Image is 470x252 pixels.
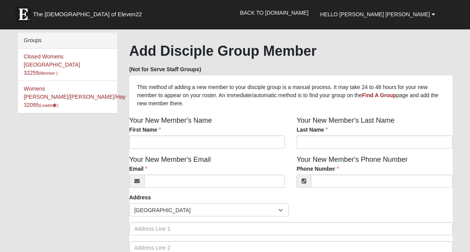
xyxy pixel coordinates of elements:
div: Your New Member's Email [124,154,291,194]
div: Your New Member's Phone Number [291,154,458,194]
h5: (Not for Serve Staff Groups) [129,66,453,73]
label: Last Name [297,126,328,134]
div: Groups [18,33,117,49]
span: This method of adding a new member to your disciple group is a manual process. It may take 24 to ... [137,84,428,98]
a: Find A Group [362,92,396,98]
span: The [DEMOGRAPHIC_DATA] of Eleven22 [33,10,142,18]
span: page and add the new member there. [137,92,439,106]
label: First Name [129,126,161,134]
label: Phone Number [297,165,339,173]
label: Email [129,165,148,173]
img: Eleven22 logo [15,7,31,22]
span: Hello [PERSON_NAME] [PERSON_NAME] [320,11,430,17]
span: [GEOGRAPHIC_DATA] [134,204,278,217]
a: The [DEMOGRAPHIC_DATA] of Eleven22 [12,3,166,22]
div: Your New Member's Name [124,115,291,154]
small: (Member ) [39,71,57,75]
label: Address [129,194,151,201]
input: Address Line 1 [129,222,453,235]
a: Back to [DOMAIN_NAME] [234,3,314,22]
a: Closed Womens [GEOGRAPHIC_DATA] 32259(Member ) [24,53,80,76]
div: Your New Member's Last Name [291,115,458,154]
h1: Add Disciple Group Member [129,43,453,59]
a: Womens [PERSON_NAME]/[PERSON_NAME]/Hay 32095(Leader) [24,86,125,108]
a: Hello [PERSON_NAME] [PERSON_NAME] [314,5,441,24]
small: (Leader ) [39,103,58,108]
